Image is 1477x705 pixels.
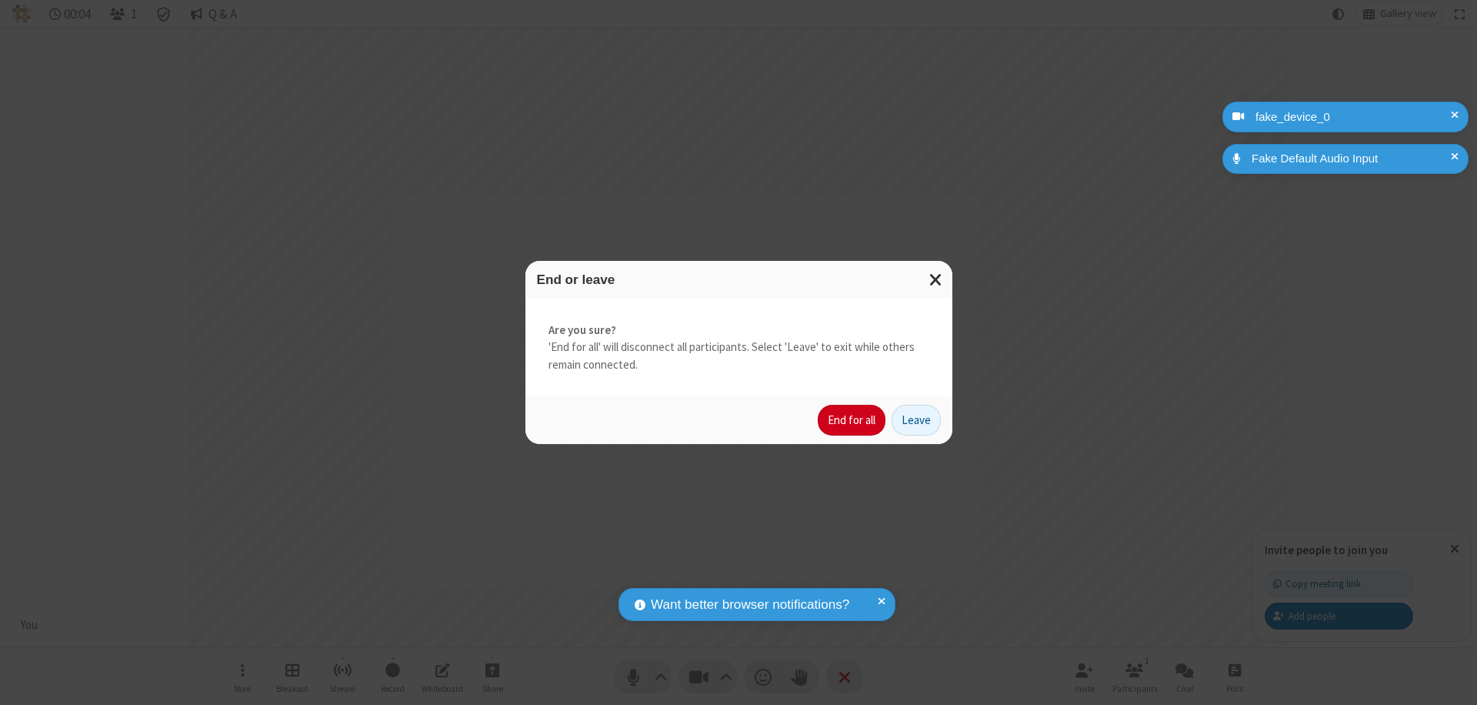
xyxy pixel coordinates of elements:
[537,272,941,287] h3: End or leave
[548,322,929,339] strong: Are you sure?
[1246,150,1457,168] div: Fake Default Audio Input
[1250,109,1457,126] div: fake_device_0
[920,261,952,299] button: Close modal
[651,595,849,615] span: Want better browser notifications?
[525,299,952,397] div: 'End for all' will disconnect all participants. Select 'Leave' to exit while others remain connec...
[818,405,885,436] button: End for all
[892,405,941,436] button: Leave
